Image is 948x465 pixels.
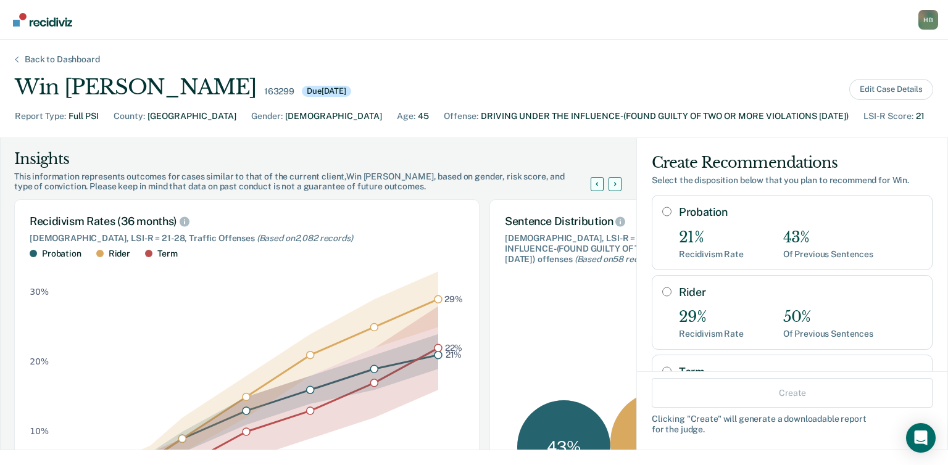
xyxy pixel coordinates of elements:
div: Of Previous Sentences [783,249,873,260]
div: Due [DATE] [302,86,351,97]
div: 163299 [264,86,294,97]
div: Recidivism Rates (36 months) [30,215,464,228]
div: Win [PERSON_NAME] [15,75,257,100]
div: 45 [418,110,429,123]
img: Recidiviz [13,13,72,27]
label: Term [679,365,922,379]
text: 22% [445,342,463,352]
text: 21% [446,350,462,360]
div: 21% [679,229,744,247]
div: [DEMOGRAPHIC_DATA], LSI-R = 21-28, DRIVING UNDER THE INFLUENCE-(FOUND GUILTY OF TWO OR MORE VIOLA... [505,233,771,264]
div: 43% [783,229,873,247]
div: Create Recommendations [652,153,933,173]
div: Open Intercom Messenger [906,423,936,453]
div: Recidivism Rate [679,249,744,260]
div: Recidivism Rate [679,329,744,339]
div: [DEMOGRAPHIC_DATA], LSI-R = 21-28, Traffic Offenses [30,233,464,244]
div: H B [918,10,938,30]
div: Insights [14,149,605,169]
span: (Based on 2,082 records ) [257,233,353,243]
div: [GEOGRAPHIC_DATA] [148,110,236,123]
div: County : [114,110,145,123]
div: Term [157,249,177,259]
button: Profile dropdown button [918,10,938,30]
div: [DEMOGRAPHIC_DATA] [285,110,382,123]
div: Sentence Distribution [505,215,771,228]
div: Age : [397,110,415,123]
div: Select the disposition below that you plan to recommend for Win . [652,175,933,186]
label: Probation [679,205,922,219]
button: Create [652,378,933,408]
div: Clicking " Create " will generate a downloadable report for the judge. [652,414,933,435]
div: Back to Dashboard [10,54,115,65]
label: Rider [679,286,922,299]
text: 10% [30,426,49,436]
div: Gender : [251,110,283,123]
g: text [444,294,463,359]
div: LSI-R Score : [863,110,913,123]
button: Edit Case Details [849,79,933,100]
div: Report Type : [15,110,66,123]
div: Probation [42,249,81,259]
text: 29% [444,294,463,303]
div: DRIVING UNDER THE INFLUENCE-(FOUND GUILTY OF TWO OR MORE VIOLATIONS [DATE]) [481,110,849,123]
div: Full PSI [69,110,99,123]
div: This information represents outcomes for cases similar to that of the current client, Win [PERSON... [14,171,605,192]
div: 50% [783,308,873,326]
div: Offense : [444,110,478,123]
text: 30% [30,287,49,297]
span: (Based on 58 records ) [575,254,659,264]
div: 21 [916,110,925,123]
text: 20% [30,356,49,366]
div: Of Previous Sentences [783,329,873,339]
div: 29% [679,308,744,326]
div: Rider [109,249,130,259]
